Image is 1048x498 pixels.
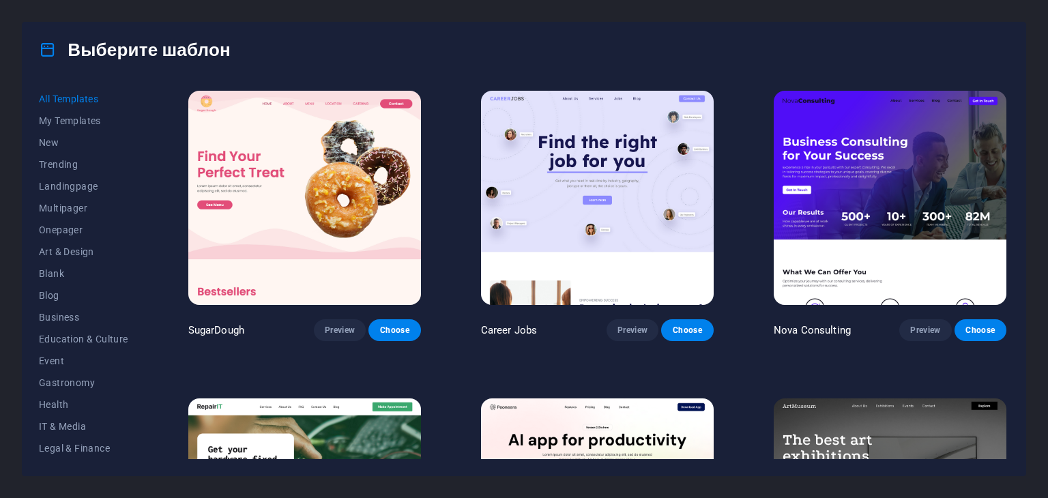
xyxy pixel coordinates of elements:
[39,219,128,241] button: Onepager
[39,290,128,301] span: Blog
[314,319,366,341] button: Preview
[39,137,128,148] span: New
[607,319,658,341] button: Preview
[68,40,231,60] font: Выберите шаблон
[39,110,128,132] button: My Templates
[39,203,128,214] span: Multipager
[39,268,128,279] span: Blank
[39,328,128,350] button: Education & Culture
[965,325,995,336] span: Choose
[39,88,128,110] button: All Templates
[188,91,421,305] img: SugarDough
[39,93,128,104] span: All Templates
[39,284,128,306] button: Blog
[955,319,1006,341] button: Choose
[39,415,128,437] button: IT & Media
[379,325,409,336] span: Choose
[188,323,244,337] p: SugarDough
[39,421,128,432] span: IT & Media
[368,319,420,341] button: Choose
[39,175,128,197] button: Landingpage
[39,350,128,372] button: Event
[39,312,128,323] span: Business
[39,181,128,192] span: Landingpage
[774,323,851,337] p: Nova Consulting
[481,91,714,305] img: Career Jobs
[481,323,538,337] p: Career Jobs
[39,372,128,394] button: Gastronomy
[661,319,713,341] button: Choose
[39,443,128,454] span: Legal & Finance
[39,241,128,263] button: Art & Design
[39,394,128,415] button: Health
[39,399,128,410] span: Health
[39,159,128,170] span: Trending
[39,377,128,388] span: Gastronomy
[39,263,128,284] button: Blank
[39,246,128,257] span: Art & Design
[617,325,647,336] span: Preview
[39,132,128,153] button: New
[39,224,128,235] span: Onepager
[39,153,128,175] button: Trending
[39,306,128,328] button: Business
[39,437,128,459] button: Legal & Finance
[899,319,951,341] button: Preview
[39,115,128,126] span: My Templates
[39,355,128,366] span: Event
[325,325,355,336] span: Preview
[774,91,1006,305] img: Nova Consulting
[672,325,702,336] span: Choose
[910,325,940,336] span: Preview
[39,334,128,345] span: Education & Culture
[39,197,128,219] button: Multipager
